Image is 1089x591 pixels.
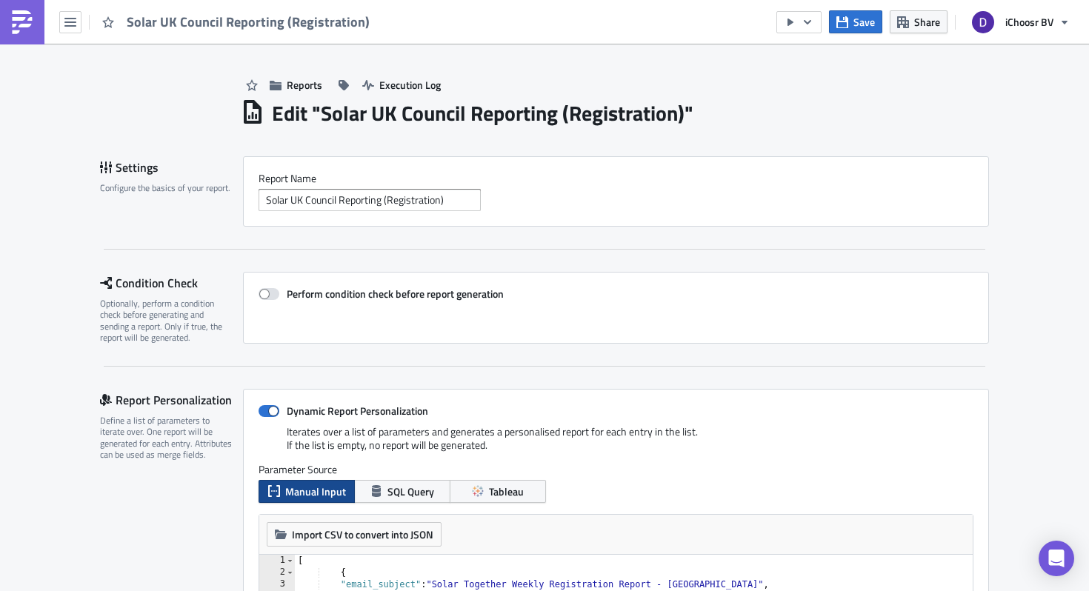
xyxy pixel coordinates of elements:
[100,298,233,344] div: Optionally, perform a condition check before generating and sending a report. Only if true, the r...
[259,567,295,578] div: 2
[914,14,940,30] span: Share
[970,10,996,35] img: Avatar
[100,272,243,294] div: Condition Check
[287,286,504,301] strong: Perform condition check before report generation
[259,555,295,567] div: 1
[292,527,433,542] span: Import CSV to convert into JSON
[1005,14,1053,30] span: iChoosr BV
[10,10,34,34] img: PushMetrics
[285,484,346,499] span: Manual Input
[287,403,428,418] strong: Dynamic Report Personalization
[272,100,693,127] h1: Edit " Solar UK Council Reporting (Registration) "
[963,6,1078,39] button: iChoosr BV
[127,13,371,30] span: Solar UK Council Reporting (Registration)
[100,156,243,178] div: Settings
[287,77,322,93] span: Reports
[262,73,330,96] button: Reports
[853,14,875,30] span: Save
[489,484,524,499] span: Tableau
[259,463,973,476] label: Parameter Source
[259,480,355,503] button: Manual Input
[829,10,882,33] button: Save
[259,425,973,463] div: Iterates over a list of parameters and generates a personalised report for each entry in the list...
[259,578,295,590] div: 3
[355,73,448,96] button: Execution Log
[354,480,450,503] button: SQL Query
[259,172,973,185] label: Report Nam﻿e
[267,522,442,547] button: Import CSV to convert into JSON
[450,480,546,503] button: Tableau
[387,484,434,499] span: SQL Query
[100,415,233,461] div: Define a list of parameters to iterate over. One report will be generated for each entry. Attribu...
[1039,541,1074,576] div: Open Intercom Messenger
[100,389,243,411] div: Report Personalization
[100,182,233,193] div: Configure the basics of your report.
[890,10,948,33] button: Share
[379,77,441,93] span: Execution Log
